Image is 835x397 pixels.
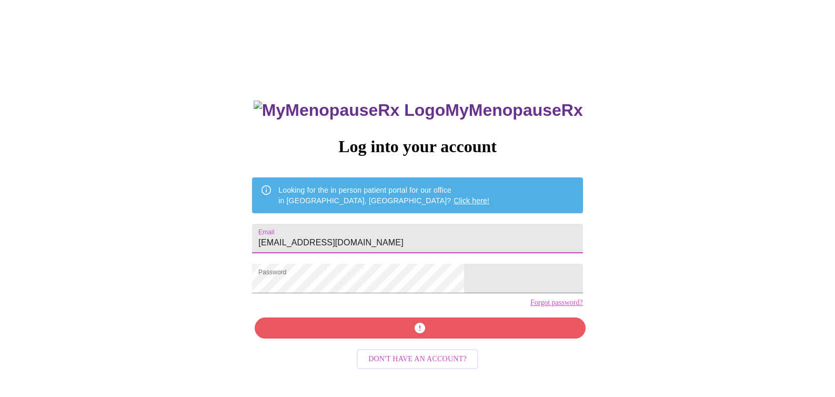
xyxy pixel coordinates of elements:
h3: Log into your account [252,137,582,156]
a: Click here! [454,196,489,205]
img: MyMenopauseRx Logo [254,101,445,120]
button: Don't have an account? [357,349,478,370]
div: Looking for the in person patient portal for our office in [GEOGRAPHIC_DATA], [GEOGRAPHIC_DATA]? [278,181,489,210]
span: Don't have an account? [368,353,467,366]
a: Don't have an account? [354,354,481,363]
a: Forgot password? [530,299,583,307]
h3: MyMenopauseRx [254,101,583,120]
